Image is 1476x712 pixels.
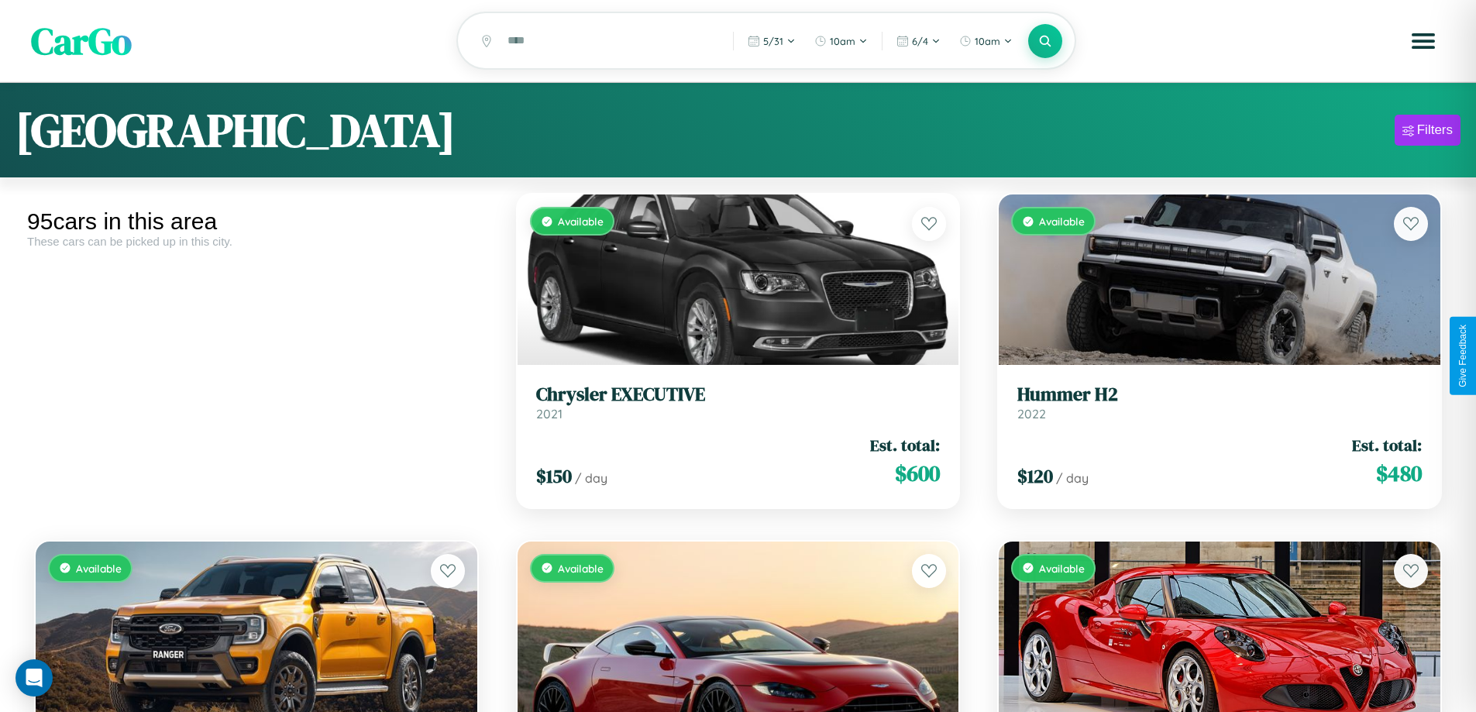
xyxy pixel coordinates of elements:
span: $ 600 [895,458,940,489]
button: Filters [1395,115,1461,146]
span: 2021 [536,406,563,421]
span: 10am [830,35,855,47]
span: / day [1056,470,1089,486]
h3: Chrysler EXECUTIVE [536,384,941,406]
span: $ 120 [1017,463,1053,489]
button: 5/31 [740,29,803,53]
span: $ 150 [536,463,572,489]
div: Give Feedback [1457,325,1468,387]
button: 10am [807,29,876,53]
button: 10am [951,29,1020,53]
span: Available [1039,562,1085,575]
span: Available [1039,215,1085,228]
a: Chrysler EXECUTIVE2021 [536,384,941,421]
a: Hummer H22022 [1017,384,1422,421]
span: 6 / 4 [912,35,928,47]
h3: Hummer H2 [1017,384,1422,406]
div: Open Intercom Messenger [15,659,53,697]
span: 5 / 31 [763,35,783,47]
span: $ 480 [1376,458,1422,489]
span: CarGo [31,15,132,67]
div: These cars can be picked up in this city. [27,235,486,248]
span: 2022 [1017,406,1046,421]
h1: [GEOGRAPHIC_DATA] [15,98,456,162]
span: Est. total: [870,434,940,456]
span: Available [558,215,604,228]
button: Open menu [1402,19,1445,63]
span: 10am [975,35,1000,47]
span: Available [76,562,122,575]
div: 95 cars in this area [27,208,486,235]
button: 6/4 [889,29,948,53]
span: / day [575,470,607,486]
span: Est. total: [1352,434,1422,456]
span: Available [558,562,604,575]
div: Filters [1417,122,1453,138]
